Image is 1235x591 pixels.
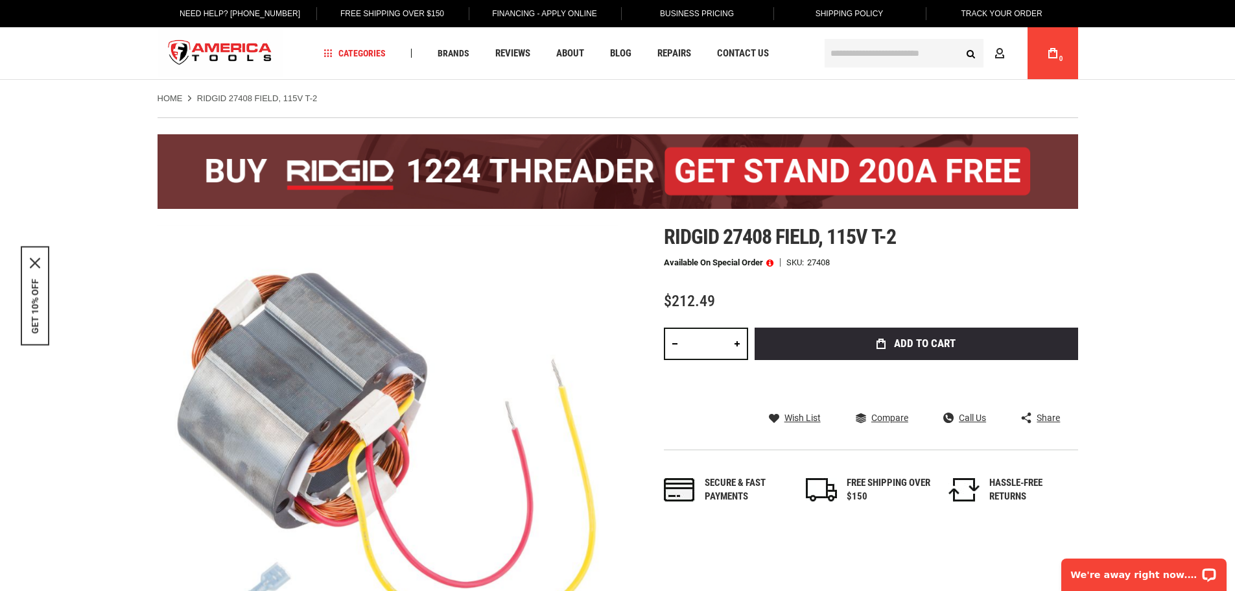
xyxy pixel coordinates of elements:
[664,478,695,501] img: payments
[784,413,821,422] span: Wish List
[894,338,956,349] span: Add to Cart
[550,45,590,62] a: About
[755,328,1078,360] button: Add to Cart
[489,45,536,62] a: Reviews
[158,29,283,78] img: America Tools
[816,9,884,18] span: Shipping Policy
[432,45,475,62] a: Brands
[323,49,386,58] span: Categories
[495,49,530,58] span: Reviews
[717,49,769,58] span: Contact Us
[664,292,715,310] span: $212.49
[871,413,908,422] span: Compare
[664,258,773,267] p: Available on Special Order
[318,45,392,62] a: Categories
[652,45,697,62] a: Repairs
[989,476,1074,504] div: HASSLE-FREE RETURNS
[30,258,40,268] button: Close
[664,224,896,249] span: Ridgid 27408 field, 115v t-2
[856,412,908,424] a: Compare
[657,49,691,58] span: Repairs
[438,49,469,58] span: Brands
[752,364,1081,402] iframe: Secure express checkout frame
[158,29,283,78] a: store logo
[948,478,980,501] img: returns
[943,412,986,424] a: Call Us
[807,258,830,267] div: 27408
[610,49,631,58] span: Blog
[847,476,931,504] div: FREE SHIPPING OVER $150
[556,49,584,58] span: About
[786,258,807,267] strong: SKU
[197,93,317,103] strong: RIDGID 27408 FIELD, 115V T-2
[158,134,1078,209] img: BOGO: Buy the RIDGID® 1224 Threader (26092), get the 92467 200A Stand FREE!
[959,41,983,66] button: Search
[1059,55,1063,62] span: 0
[1041,27,1065,79] a: 0
[1037,413,1060,422] span: Share
[30,258,40,268] svg: close icon
[604,45,637,62] a: Blog
[1053,550,1235,591] iframe: LiveChat chat widget
[769,412,821,424] a: Wish List
[158,93,183,104] a: Home
[30,278,40,333] button: GET 10% OFF
[705,476,789,504] div: Secure & fast payments
[711,45,775,62] a: Contact Us
[806,478,837,501] img: shipping
[959,413,986,422] span: Call Us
